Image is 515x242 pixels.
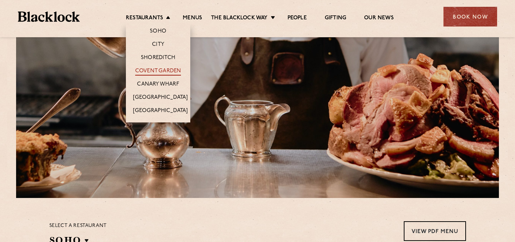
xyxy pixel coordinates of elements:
[137,81,179,89] a: Canary Wharf
[49,221,107,231] p: Select a restaurant
[325,15,346,23] a: Gifting
[18,11,80,22] img: BL_Textured_Logo-footer-cropped.svg
[135,68,181,76] a: Covent Garden
[183,15,202,23] a: Menus
[288,15,307,23] a: People
[152,41,164,49] a: City
[126,15,163,23] a: Restaurants
[404,221,466,241] a: View PDF Menu
[150,28,166,36] a: Soho
[141,54,175,62] a: Shoreditch
[364,15,394,23] a: Our News
[443,7,497,26] div: Book Now
[133,94,188,102] a: [GEOGRAPHIC_DATA]
[211,15,268,23] a: The Blacklock Way
[133,107,188,115] a: [GEOGRAPHIC_DATA]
